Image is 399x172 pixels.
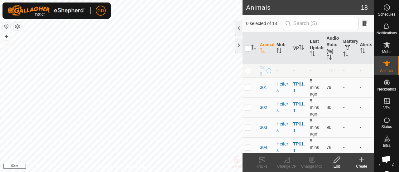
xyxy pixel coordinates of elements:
[293,121,305,133] a: TP01.1
[327,85,332,90] span: 79
[274,164,299,169] div: Change VP
[378,151,395,168] div: Open chat
[276,141,288,154] div: Heifers
[327,125,332,130] span: 90
[260,84,267,91] span: 301
[343,52,348,57] p-sorticon: Activate to sort
[3,41,10,48] button: –
[293,141,305,153] a: TP01.1
[341,137,357,157] td: -
[249,164,274,169] div: Tracks
[349,164,374,169] div: Create
[358,97,374,117] td: -
[378,12,395,16] span: Schedules
[327,145,332,150] span: 78
[324,32,341,64] th: Audio Ratio (%)
[310,52,315,57] p-sorticon: Activate to sort
[276,101,288,114] div: Heifers
[377,31,397,35] span: Notifications
[341,64,357,77] td: -
[260,64,265,77] span: 129
[7,5,85,16] img: Gallagher Logo
[276,81,288,94] div: Heifers
[310,68,311,73] span: -
[310,138,319,156] span: 29 Sept 2025, 2:54 pm
[257,32,274,64] th: Animal
[379,162,394,166] span: Heatmap
[293,101,305,113] a: TP01.1
[276,121,288,134] div: Heifers
[327,105,332,110] span: 80
[293,68,295,73] app-display-virtual-paddock-transition: -
[291,32,307,64] th: VP
[260,49,265,54] p-sorticon: Activate to sort
[382,50,391,54] span: Mobs
[358,77,374,97] td: -
[327,68,335,73] span: TBD
[276,67,288,74] div: -
[341,77,357,97] td: -
[341,32,357,64] th: Battery
[310,98,319,116] span: 29 Sept 2025, 2:54 pm
[341,117,357,137] td: -
[358,117,374,137] td: -
[3,33,10,40] button: +
[260,144,267,151] span: 304
[14,23,21,30] button: Map Layers
[274,32,291,64] th: Mob
[383,144,390,147] span: Infra
[327,56,332,61] p-sorticon: Activate to sort
[377,87,396,91] span: Neckbands
[260,124,267,131] span: 303
[324,164,349,169] div: Edit
[310,78,319,96] span: 29 Sept 2025, 2:54 pm
[283,17,358,30] input: Search (S)
[246,4,361,11] h2: Animals
[361,3,368,12] span: 18
[310,118,319,136] span: 29 Sept 2025, 2:54 pm
[299,164,324,169] div: Change Mob
[381,125,392,129] span: Status
[383,106,390,110] span: VPs
[358,64,374,77] td: -
[251,46,256,51] p-sorticon: Activate to sort
[260,104,267,111] span: 302
[341,97,357,117] td: -
[358,32,374,64] th: Alerts
[380,69,393,72] span: Animals
[276,49,281,54] p-sorticon: Activate to sort
[98,7,104,14] span: GD
[307,32,324,64] th: Last Updated
[360,49,365,54] p-sorticon: Activate to sort
[293,81,305,93] a: TP01.1
[97,164,120,170] a: Privacy Policy
[358,137,374,157] td: -
[299,46,304,51] p-sorticon: Activate to sort
[127,164,146,170] a: Contact Us
[3,22,10,30] button: Reset Map
[246,20,283,27] span: 0 selected of 18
